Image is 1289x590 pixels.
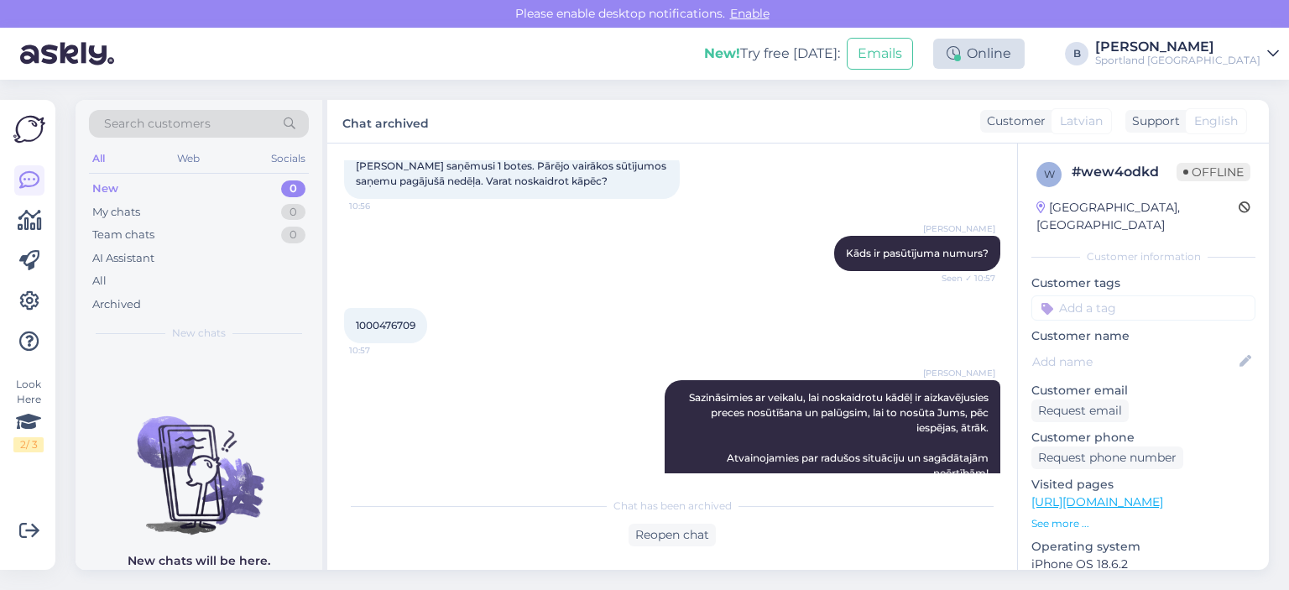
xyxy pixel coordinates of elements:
[1031,476,1255,493] p: Visited pages
[76,386,322,537] img: No chats
[1095,40,1279,67] a: [PERSON_NAME]Sportland [GEOGRAPHIC_DATA]
[1044,168,1055,180] span: w
[104,115,211,133] span: Search customers
[613,499,732,514] span: Chat has been archived
[92,204,140,221] div: My chats
[932,272,995,285] span: Seen ✓ 10:57
[1194,112,1238,130] span: English
[281,180,305,197] div: 0
[980,112,1046,130] div: Customer
[1031,556,1255,573] p: iPhone OS 18.6.2
[1072,162,1177,182] div: # wew4odkd
[1031,399,1129,422] div: Request email
[1031,494,1163,509] a: [URL][DOMAIN_NAME]
[1177,163,1250,181] span: Offline
[704,44,840,64] div: Try free [DATE]:
[1031,538,1255,556] p: Operating system
[1125,112,1180,130] div: Support
[1031,249,1255,264] div: Customer information
[128,552,270,570] p: New chats will be here.
[342,110,429,133] label: Chat archived
[92,227,154,243] div: Team chats
[704,45,740,61] b: New!
[281,227,305,243] div: 0
[356,319,415,332] span: 1000476709
[13,437,44,452] div: 2 / 3
[1032,352,1236,371] input: Add name
[725,6,775,21] span: Enable
[1031,295,1255,321] input: Add a tag
[1031,429,1255,446] p: Customer phone
[1095,54,1260,67] div: Sportland [GEOGRAPHIC_DATA]
[1031,446,1183,469] div: Request phone number
[92,250,154,267] div: AI Assistant
[689,391,991,479] span: Sazināsimies ar veikalu, lai noskaidrotu kādēļ ir aizkavējusies preces nosūtīšana un palūgsim, la...
[92,180,118,197] div: New
[923,222,995,235] span: [PERSON_NAME]
[1065,42,1088,65] div: B
[1031,274,1255,292] p: Customer tags
[847,38,913,70] button: Emails
[349,200,412,212] span: 10:56
[349,344,412,357] span: 10:57
[1031,516,1255,531] p: See more ...
[172,326,226,341] span: New chats
[629,524,716,546] div: Reopen chat
[923,367,995,379] span: [PERSON_NAME]
[281,204,305,221] div: 0
[1036,199,1239,234] div: [GEOGRAPHIC_DATA], [GEOGRAPHIC_DATA]
[933,39,1025,69] div: Online
[1031,382,1255,399] p: Customer email
[1031,327,1255,345] p: Customer name
[13,377,44,452] div: Look Here
[174,148,203,170] div: Web
[92,273,107,290] div: All
[268,148,309,170] div: Socials
[89,148,108,170] div: All
[846,247,989,259] span: Kāds ir pasūtījuma numurs?
[1095,40,1260,54] div: [PERSON_NAME]
[13,113,45,145] img: Askly Logo
[1060,112,1103,130] span: Latvian
[92,296,141,313] div: Archived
